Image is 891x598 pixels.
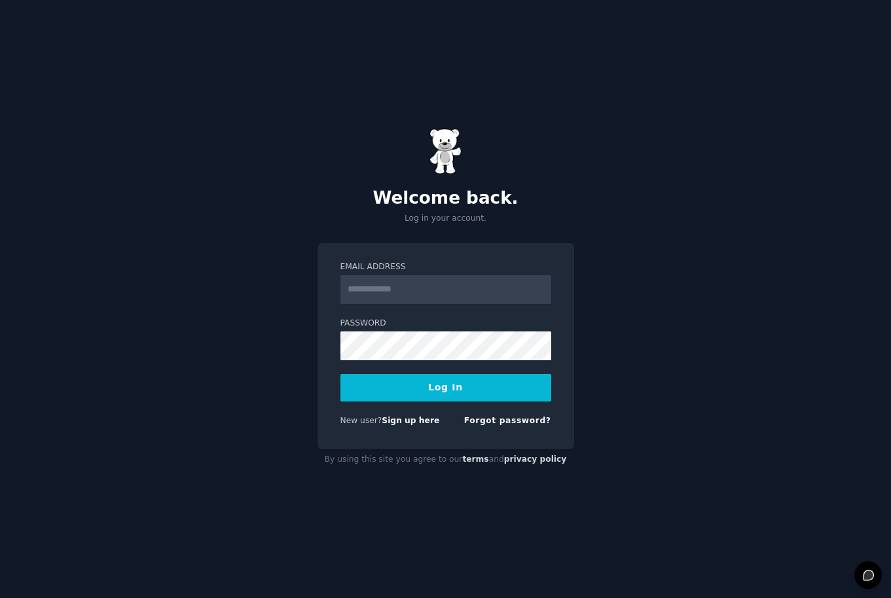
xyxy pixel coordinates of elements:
label: Email Address [340,261,551,273]
div: By using this site you agree to our and [318,449,574,470]
a: terms [462,455,488,464]
button: Log In [340,374,551,402]
p: Log in your account. [318,213,574,225]
a: Forgot password? [464,416,551,425]
a: privacy policy [504,455,567,464]
img: Gummy Bear [429,128,462,174]
a: Sign up here [382,416,439,425]
h2: Welcome back. [318,188,574,209]
label: Password [340,318,551,329]
span: New user? [340,416,382,425]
